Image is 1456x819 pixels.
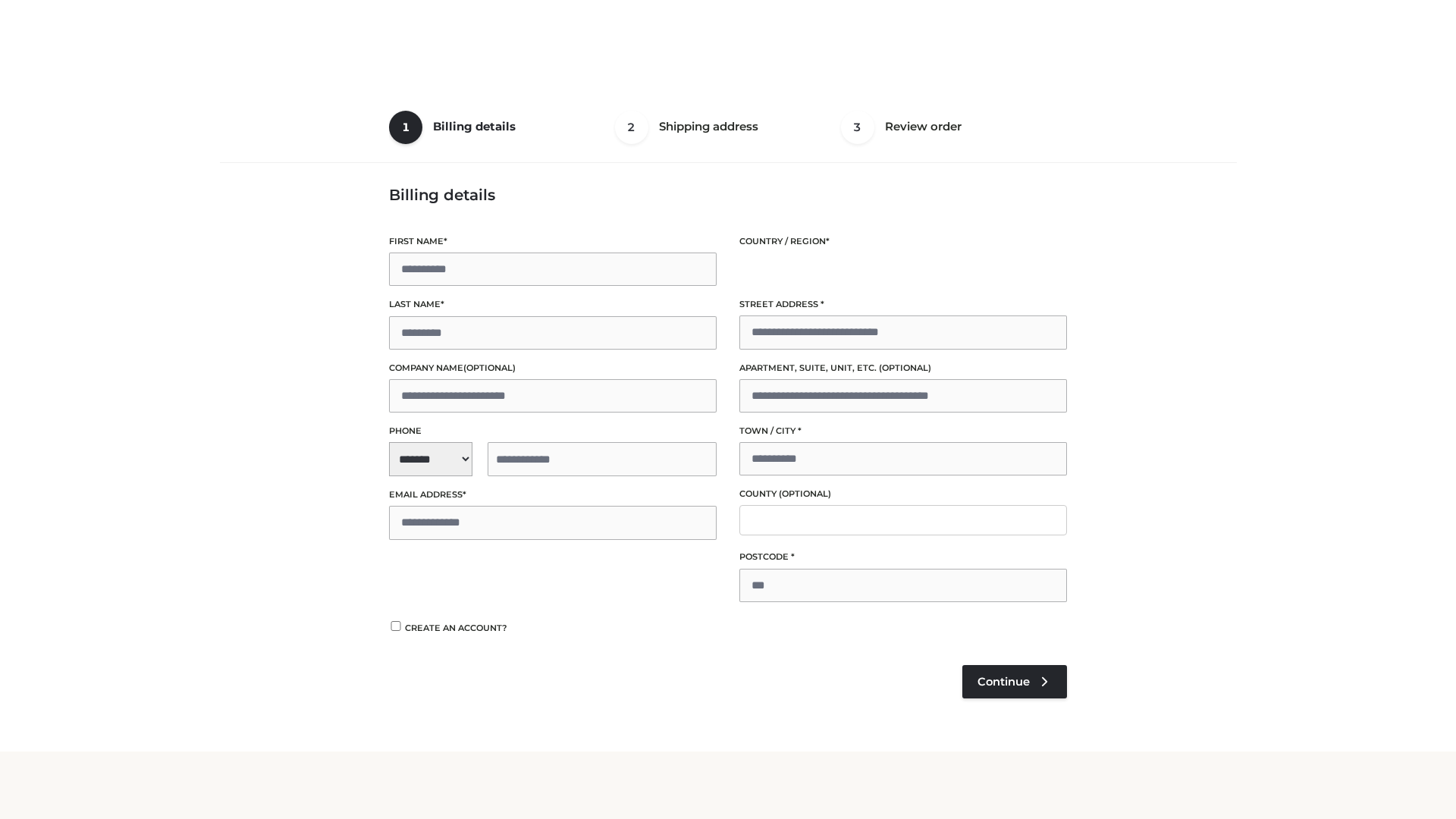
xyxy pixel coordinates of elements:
[739,297,1067,312] label: Street address
[739,550,1067,564] label: Postcode
[962,665,1067,698] a: Continue
[389,361,717,375] label: Company name
[389,234,717,249] label: First name
[463,362,516,373] span: (optional)
[389,488,717,502] label: Email address
[389,186,1067,204] h3: Billing details
[389,424,717,438] label: Phone
[389,297,717,312] label: Last name
[879,362,931,373] span: (optional)
[977,675,1030,689] span: Continue
[739,361,1067,375] label: Apartment, suite, unit, etc.
[739,234,1067,249] label: Country / Region
[739,424,1067,438] label: Town / City
[389,621,403,631] input: Create an account?
[405,623,507,633] span: Create an account?
[739,487,1067,501] label: County
[779,488,831,499] span: (optional)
